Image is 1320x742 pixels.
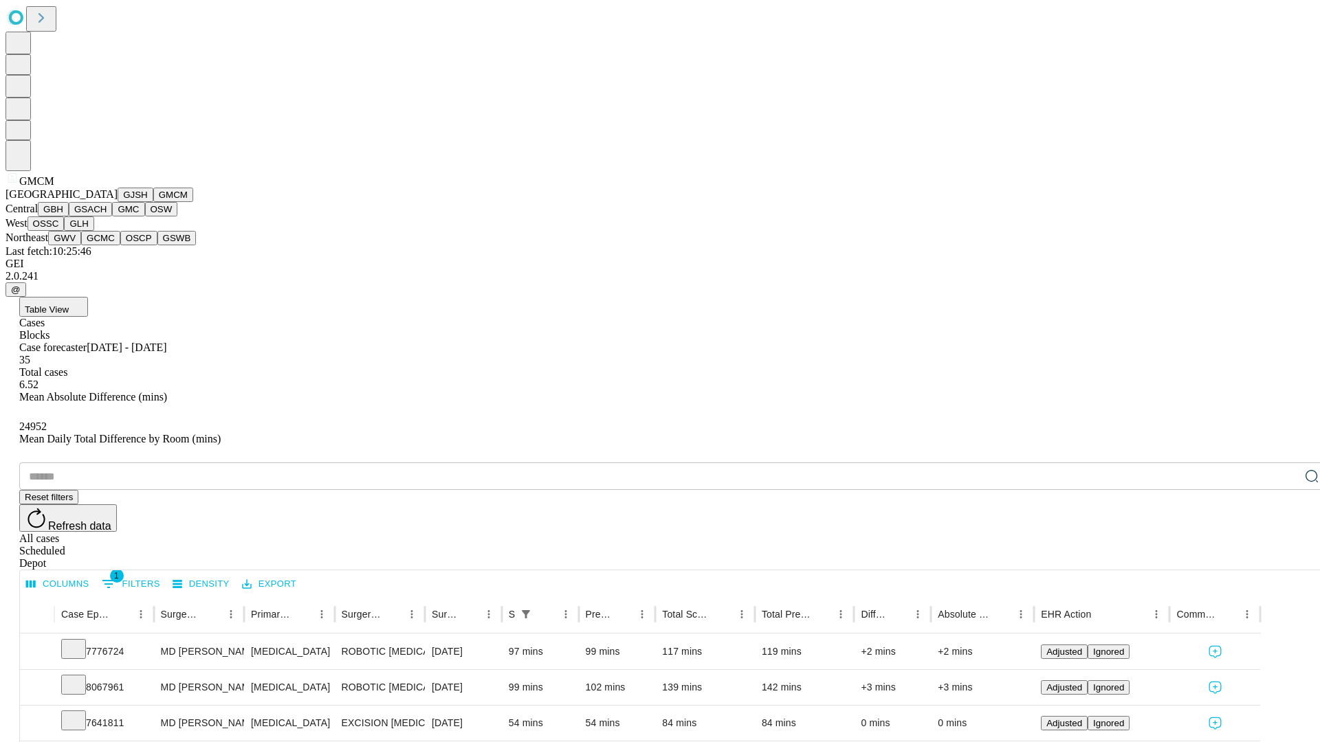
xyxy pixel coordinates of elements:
[383,605,402,624] button: Sort
[161,609,201,620] div: Surgeon Name
[19,175,54,187] span: GMCM
[38,202,69,216] button: GBH
[342,609,382,620] div: Surgery Name
[19,366,67,378] span: Total cases
[509,670,572,705] div: 99 mins
[19,391,167,403] span: Mean Absolute Difference (mins)
[312,605,331,624] button: Menu
[432,706,495,741] div: [DATE]
[19,379,38,390] span: 6.52
[27,640,47,664] button: Expand
[1093,647,1124,657] span: Ignored
[861,670,924,705] div: +3 mins
[27,712,47,736] button: Expand
[251,609,291,620] div: Primary Service
[586,706,649,741] div: 54 mins
[239,574,300,595] button: Export
[432,609,459,620] div: Surgery Date
[938,670,1027,705] div: +3 mins
[19,297,88,317] button: Table View
[19,354,30,366] span: 35
[19,341,87,353] span: Case forecaster
[938,609,991,620] div: Absolute Difference
[293,605,312,624] button: Sort
[1088,716,1130,730] button: Ignored
[131,605,151,624] button: Menu
[1218,605,1237,624] button: Sort
[5,258,1314,270] div: GEI
[161,634,237,669] div: MD [PERSON_NAME] [PERSON_NAME] Md
[516,605,536,624] div: 1 active filter
[432,634,495,669] div: [DATE]
[938,634,1027,669] div: +2 mins
[5,232,48,243] span: Northeast
[342,670,418,705] div: ROBOTIC [MEDICAL_DATA]
[19,420,47,432] span: 24952
[169,574,233,595] button: Density
[342,706,418,741] div: EXCISION [MEDICAL_DATA] LESION EXCEPT [MEDICAL_DATA] TRUNK ETC 2.1 TO 3.0CM
[586,670,649,705] div: 102 mins
[48,231,81,245] button: GWV
[509,609,515,620] div: Scheduled In Room Duration
[762,670,848,705] div: 142 mins
[5,188,118,200] span: [GEOGRAPHIC_DATA]
[1093,718,1124,728] span: Ignored
[5,245,91,257] span: Last fetch: 10:25:46
[25,492,73,502] span: Reset filters
[221,605,241,624] button: Menu
[23,574,93,595] button: Select columns
[861,634,924,669] div: +2 mins
[516,605,536,624] button: Show filters
[1046,682,1082,693] span: Adjusted
[662,706,748,741] div: 84 mins
[1092,605,1112,624] button: Sort
[889,605,908,624] button: Sort
[1046,718,1082,728] span: Adjusted
[556,605,575,624] button: Menu
[509,706,572,741] div: 54 mins
[61,634,147,669] div: 7776724
[1011,605,1031,624] button: Menu
[251,706,327,741] div: [MEDICAL_DATA]
[110,569,124,583] span: 1
[762,609,811,620] div: Total Predicted Duration
[48,520,111,532] span: Refresh data
[509,634,572,669] div: 97 mins
[732,605,751,624] button: Menu
[908,605,927,624] button: Menu
[5,203,38,214] span: Central
[5,217,27,229] span: West
[157,231,197,245] button: GSWB
[61,670,147,705] div: 8067961
[479,605,498,624] button: Menu
[61,706,147,741] div: 7641811
[662,609,712,620] div: Total Scheduled Duration
[460,605,479,624] button: Sort
[1176,609,1216,620] div: Comments
[153,188,193,202] button: GMCM
[861,609,888,620] div: Difference
[98,573,164,595] button: Show filters
[1041,609,1091,620] div: EHR Action
[1147,605,1166,624] button: Menu
[1041,716,1088,730] button: Adjusted
[19,433,221,445] span: Mean Daily Total Difference by Room (mins)
[120,231,157,245] button: OSCP
[112,202,144,216] button: GMC
[1088,680,1130,695] button: Ignored
[586,634,649,669] div: 99 mins
[11,284,21,295] span: @
[662,670,748,705] div: 139 mins
[1237,605,1257,624] button: Menu
[81,231,120,245] button: GCMC
[27,216,65,231] button: OSSC
[432,670,495,705] div: [DATE]
[1088,644,1130,659] button: Ignored
[251,634,327,669] div: [MEDICAL_DATA]
[342,634,418,669] div: ROBOTIC [MEDICAL_DATA]
[27,676,47,700] button: Expand
[61,609,111,620] div: Case Epic Id
[713,605,732,624] button: Sort
[5,282,26,297] button: @
[251,670,327,705] div: [MEDICAL_DATA]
